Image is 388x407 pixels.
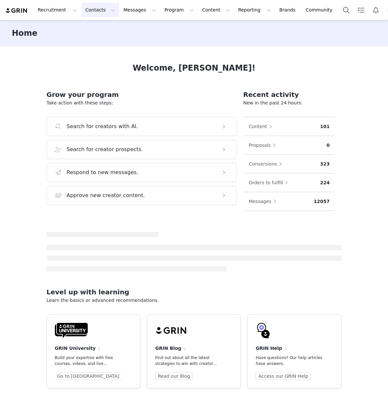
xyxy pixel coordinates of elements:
p: Have questions? Our help articles have answers. [256,355,323,367]
p: 224 [320,179,330,186]
button: Reporting [234,3,275,17]
p: 323 [320,161,330,168]
p: Take action with these steps: [47,100,237,106]
button: Content [248,121,275,132]
h3: Approve new creator content. [67,192,145,199]
button: Messages [120,3,160,17]
a: Read our Blog [155,372,193,380]
p: 101 [320,123,330,130]
button: Conversions [248,159,285,169]
p: 0 [327,142,330,149]
h4: GRIN Blog [155,345,181,352]
button: Messages [248,196,280,207]
h3: Search for creators with AI. [67,123,138,130]
p: Find out about all the latest strategies to win with creator marketing. [155,355,222,367]
a: Tasks [354,3,368,17]
h4: GRIN Help [256,345,282,352]
p: Build your expertise with free courses, videos, and live trainings. [55,355,122,367]
h2: Level up with learning [47,287,342,297]
img: grin-logo-black.svg [155,323,188,338]
img: grin logo [5,8,28,14]
button: Proposals [248,140,279,150]
button: Notifications [369,3,383,17]
a: Community [302,3,339,17]
h2: Recent activity [243,90,335,100]
a: Access our GRIN Help [256,372,311,380]
a: Go to [GEOGRAPHIC_DATA] [55,372,122,380]
button: Search for creators with AI. [47,117,237,136]
button: Orders to fulfill [248,177,291,188]
h3: Respond to new messages. [67,169,139,176]
img: GRIN-help-icon.svg [256,323,271,338]
h2: Grow your program [47,90,237,100]
img: GRIN-University-Logo-Black.svg [55,323,88,338]
h3: Search for creator prospects. [67,146,143,153]
button: Contacts [81,3,119,17]
h1: Welcome, [PERSON_NAME]! [133,62,256,74]
button: Recruitment [34,3,81,17]
p: Learn the basics or advanced recommendations. [47,297,342,304]
h4: GRIN University [55,345,96,352]
a: Brands [275,3,301,17]
button: Program [160,3,198,17]
button: Respond to new messages. [47,163,237,182]
button: Search for creator prospects. [47,140,237,159]
button: Approve new creator content. [47,186,237,205]
p: New in the past 24 hours: [243,100,335,106]
button: Search [339,3,354,17]
p: 12057 [314,198,330,205]
h3: Home [12,27,37,39]
button: Content [198,3,234,17]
